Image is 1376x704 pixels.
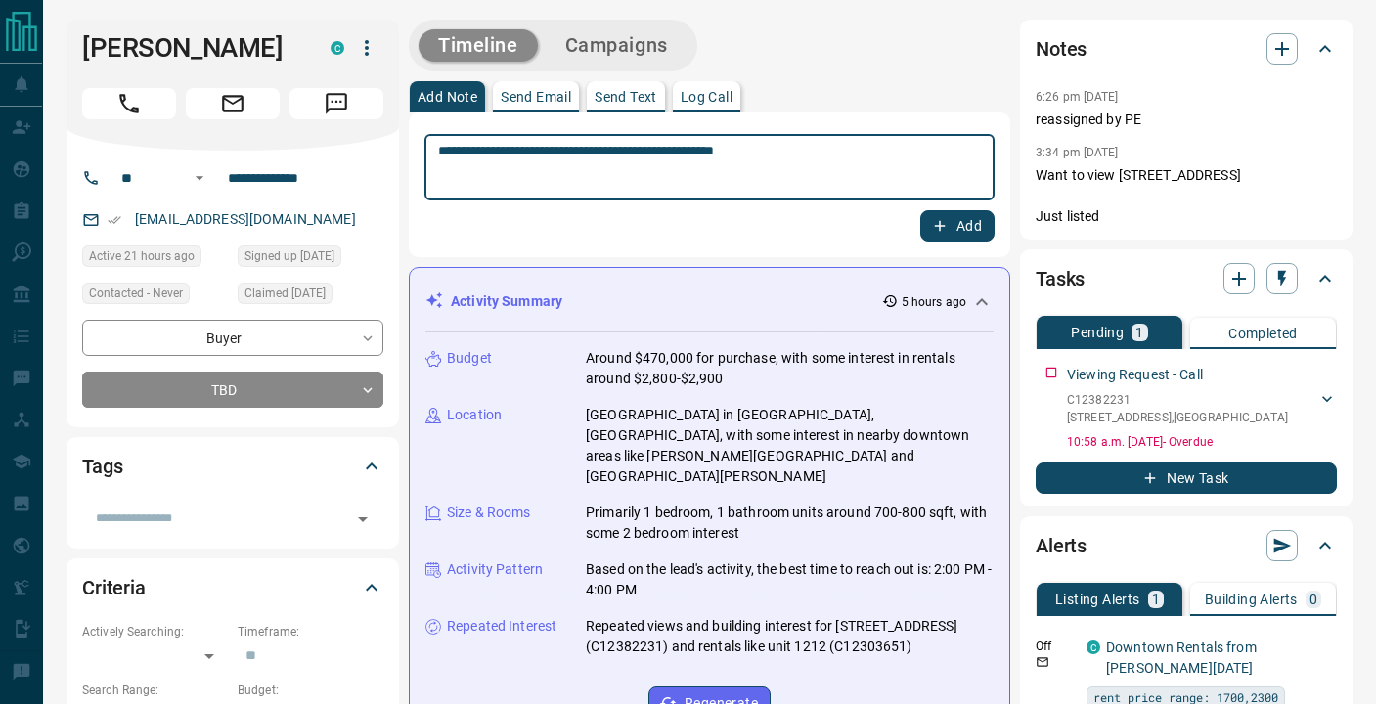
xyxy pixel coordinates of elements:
p: Send Text [595,90,657,104]
p: Repeated Interest [447,616,556,637]
h2: Notes [1036,33,1087,65]
a: Downtown Rentals from [PERSON_NAME][DATE] [1106,639,1257,676]
p: Add Note [418,90,477,104]
p: Size & Rooms [447,503,531,523]
button: Campaigns [546,29,688,62]
h2: Alerts [1036,530,1087,561]
p: [GEOGRAPHIC_DATA] in [GEOGRAPHIC_DATA], [GEOGRAPHIC_DATA], with some interest in nearby downtown ... [586,405,994,487]
h2: Tags [82,451,122,482]
p: [STREET_ADDRESS] , [GEOGRAPHIC_DATA] [1067,409,1288,426]
p: Log Call [681,90,732,104]
div: Notes [1036,25,1337,72]
p: 10:58 a.m. [DATE] - Overdue [1067,433,1337,451]
p: Activity Pattern [447,559,543,580]
a: [EMAIL_ADDRESS][DOMAIN_NAME] [135,211,356,227]
div: condos.ca [1087,640,1100,654]
div: Sun Sep 14 2025 [82,245,228,273]
p: Repeated views and building interest for [STREET_ADDRESS] (C12382231) and rentals like unit 1212 ... [586,616,994,657]
div: Buyer [82,320,383,356]
p: 5 hours ago [902,293,966,311]
p: Off [1036,638,1075,655]
p: Viewing Request - Call [1067,365,1203,385]
p: Listing Alerts [1055,593,1140,606]
div: C12382231[STREET_ADDRESS],[GEOGRAPHIC_DATA] [1067,387,1337,430]
button: Add [920,210,995,242]
p: Budget: [238,682,383,699]
p: Activity Summary [451,291,562,312]
p: Timeframe: [238,623,383,640]
div: Thu Mar 09 2023 [238,283,383,310]
span: Message [289,88,383,119]
div: Alerts [1036,522,1337,569]
p: Search Range: [82,682,228,699]
p: Pending [1071,326,1124,339]
div: TBD [82,372,383,408]
p: 3:34 pm [DATE] [1036,146,1119,159]
p: Send Email [501,90,571,104]
div: Activity Summary5 hours ago [425,284,994,320]
button: New Task [1036,462,1337,494]
p: 0 [1309,593,1317,606]
p: 1 [1152,593,1160,606]
p: Building Alerts [1205,593,1298,606]
svg: Email Verified [108,213,121,227]
h2: Criteria [82,572,146,603]
span: Claimed [DATE] [244,284,326,303]
p: 6:26 pm [DATE] [1036,90,1119,104]
p: Completed [1228,327,1298,340]
div: Tags [82,443,383,490]
p: Actively Searching: [82,623,228,640]
p: Primarily 1 bedroom, 1 bathroom units around 700-800 sqft, with some 2 bedroom interest [586,503,994,544]
p: reassigned by PE [1036,110,1337,130]
button: Open [349,506,377,533]
span: Email [186,88,280,119]
div: Tasks [1036,255,1337,302]
span: Call [82,88,176,119]
p: Want to view [STREET_ADDRESS] Just listed [1036,165,1337,227]
div: Sun May 06 2018 [238,245,383,273]
p: Based on the lead's activity, the best time to reach out is: 2:00 PM - 4:00 PM [586,559,994,600]
p: Around $470,000 for purchase, with some interest in rentals around $2,800-$2,900 [586,348,994,389]
div: Criteria [82,564,383,611]
p: C12382231 [1067,391,1288,409]
span: Signed up [DATE] [244,246,334,266]
span: Contacted - Never [89,284,183,303]
p: Budget [447,348,492,369]
h2: Tasks [1036,263,1085,294]
span: Active 21 hours ago [89,246,195,266]
p: Location [447,405,502,425]
div: condos.ca [331,41,344,55]
button: Open [188,166,211,190]
h1: [PERSON_NAME] [82,32,301,64]
svg: Email [1036,655,1049,669]
p: 1 [1135,326,1143,339]
button: Timeline [419,29,538,62]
